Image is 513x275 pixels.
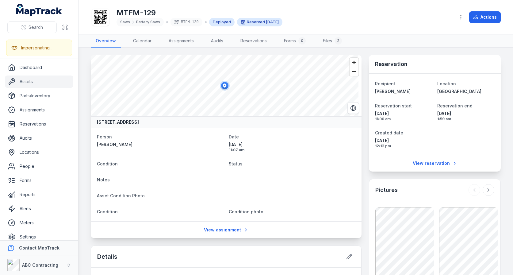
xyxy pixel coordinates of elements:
time: 16/09/2025, 12:13:02 pm [375,137,432,149]
a: Calendar [128,35,156,48]
span: Battery Saws [136,20,160,25]
a: Overview [91,35,121,48]
a: Meters [5,217,73,229]
h3: Reservation [375,60,408,68]
div: MTFM-129 [170,18,202,26]
span: 12:13 pm [375,144,432,149]
span: 11:07 am [229,148,356,153]
span: Date [229,134,239,139]
button: Actions [469,11,501,23]
a: Reports [5,188,73,201]
span: Notes [97,177,110,182]
span: Reservation end [437,103,473,108]
a: Assignments [5,104,73,116]
a: [PERSON_NAME] [97,141,224,148]
h3: Pictures [375,186,398,194]
a: MapTrack [16,4,62,16]
a: Audits [206,35,228,48]
a: Files2 [318,35,347,48]
a: Locations [5,146,73,158]
span: Saws [120,20,130,25]
div: Impersonating... [21,45,52,51]
a: Parts/Inventory [5,90,73,102]
a: Settings [5,231,73,243]
time: 22/09/2025, 11:00:00 am [266,20,279,25]
span: 11:00 am [375,117,432,122]
span: [DATE] [229,141,356,148]
h1: MTFM-129 [117,8,282,18]
span: Asset Condition Photo [97,193,145,198]
button: Search [7,21,57,33]
time: 01/10/2025, 1:59:59 am [437,110,495,122]
span: 1:59 am [437,117,495,122]
a: Assets [5,76,73,88]
strong: [STREET_ADDRESS] [97,119,139,125]
span: Condition [97,161,118,166]
time: 23/05/2025, 11:07:29 am [229,141,356,153]
a: Assignments [164,35,199,48]
a: Forms0 [279,35,311,48]
button: Zoom in [350,58,358,67]
div: 2 [335,37,342,45]
div: Reserved [237,18,282,26]
span: Location [437,81,456,86]
a: Dashboard [5,61,73,74]
span: Status [229,161,243,166]
canvas: Map [91,55,358,116]
div: Deployed [209,18,235,26]
span: [DATE] [375,137,432,144]
span: [DATE] [375,110,432,117]
a: Alerts [5,203,73,215]
div: 0 [298,37,306,45]
a: Forms [5,174,73,187]
button: Switch to Satellite View [347,102,359,114]
a: Reservations [5,118,73,130]
span: Search [29,24,43,30]
a: View reservation [409,157,461,169]
button: Zoom out [350,67,358,76]
time: 22/09/2025, 11:00:00 am [375,110,432,122]
span: Condition photo [229,209,263,214]
span: [GEOGRAPHIC_DATA] [437,89,481,94]
strong: Contact MapTrack [19,245,59,250]
span: Reservation start [375,103,412,108]
a: [PERSON_NAME] [375,88,432,95]
span: Person [97,134,112,139]
span: Condition [97,209,118,214]
span: Recipient [375,81,395,86]
a: Reservations [235,35,272,48]
a: [GEOGRAPHIC_DATA] [437,88,495,95]
span: Created date [375,130,403,135]
a: View assignment [200,224,252,236]
span: [DATE] [266,20,279,24]
span: [DATE] [437,110,495,117]
h2: Details [97,252,117,261]
a: People [5,160,73,172]
a: Audits [5,132,73,144]
strong: ABC Contracting [22,262,58,268]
